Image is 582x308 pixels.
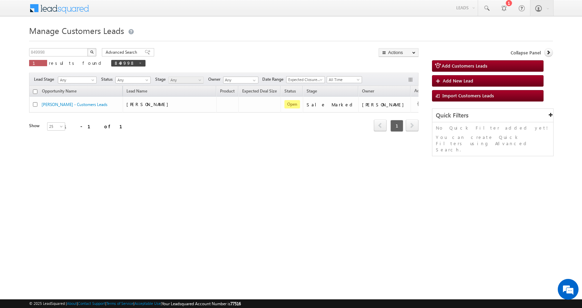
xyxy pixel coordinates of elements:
span: 25 [47,123,66,130]
span: Any [169,77,202,83]
a: Any [115,77,151,83]
span: Opportunity Name [42,88,77,94]
span: Your Leadsquared Account Number is [162,301,241,306]
span: Product [220,88,235,94]
span: results found [49,60,104,66]
span: Date Range [262,76,286,82]
span: Add New Lead [443,78,473,83]
a: next [406,120,418,131]
a: Expected Deal Size [239,87,280,96]
span: Open [284,100,300,108]
input: Check all records [33,89,37,94]
span: © 2025 LeadSquared | | | | | [29,300,241,307]
span: next [406,120,418,131]
span: prev [374,120,387,131]
span: Advanced Search [106,49,139,55]
a: 25 [47,122,65,131]
div: 1 - 1 of 1 [64,122,131,130]
span: Any [116,77,149,83]
span: 1 [33,60,44,66]
div: Show [29,123,42,129]
span: Actions [411,87,432,96]
span: Owner [208,76,223,82]
div: Quick Filters [432,109,553,122]
a: All Time [327,76,362,83]
span: Expected Deal Size [242,88,277,94]
a: Terms of Service [106,301,133,306]
span: 1 [390,120,403,132]
span: 849998 [115,60,135,66]
span: Any [58,77,94,83]
p: You can create Quick Filters using Advanced Search. [436,134,550,153]
button: Actions [379,48,418,57]
a: Show All Items [249,77,258,84]
a: Expected Closure Date [286,76,325,83]
input: Type to Search [223,77,258,83]
a: About [67,301,77,306]
span: Lead Stage [34,76,57,82]
a: Any [168,77,204,83]
div: Sale Marked [307,102,355,108]
p: No Quick Filter added yet! [436,125,550,131]
a: Stage [303,87,320,96]
span: All Time [327,77,360,83]
img: Search [90,50,94,54]
span: Collapse Panel [511,50,541,56]
span: Stage [307,88,317,94]
a: Status [281,87,299,96]
span: Stage [155,76,168,82]
span: Import Customers Leads [442,93,494,98]
span: [PERSON_NAME] [126,101,172,107]
a: Opportunity Name [38,87,80,96]
a: Acceptable Use [134,301,161,306]
a: [PERSON_NAME] - Customers Leads [42,102,107,107]
span: Lead Name [123,87,151,96]
span: Manage Customers Leads [29,25,124,36]
div: [PERSON_NAME] [362,102,407,108]
span: Owner [362,88,374,94]
span: Expected Closure Date [286,77,323,83]
span: Add Customers Leads [442,63,487,69]
span: Status [101,76,115,82]
a: Contact Support [78,301,105,306]
span: 77516 [230,301,241,306]
a: prev [374,120,387,131]
a: Any [58,77,97,83]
